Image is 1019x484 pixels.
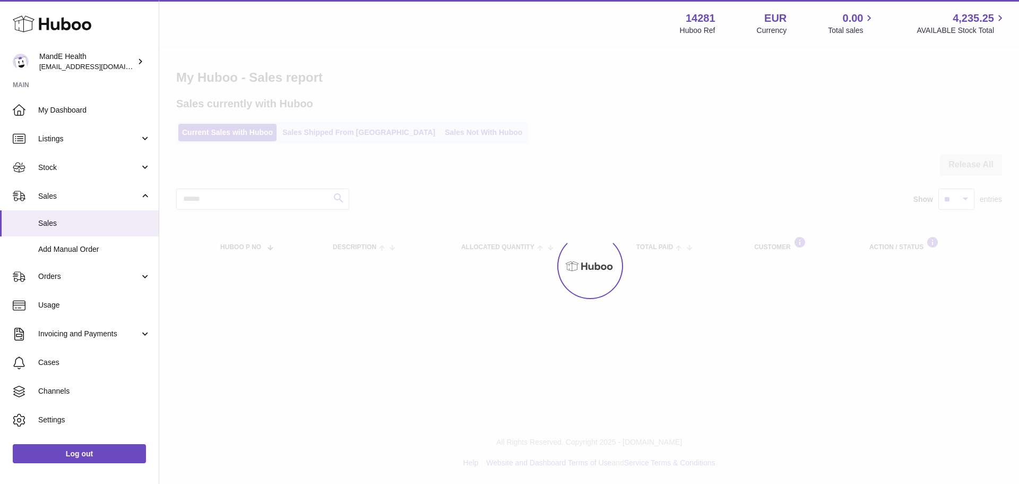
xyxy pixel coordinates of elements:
span: Stock [38,163,140,173]
div: Huboo Ref [680,26,715,36]
span: Add Manual Order [38,244,151,254]
span: Total sales [828,26,875,36]
span: Settings [38,415,151,425]
div: Currency [757,26,787,36]
div: MandE Health [39,52,135,72]
a: 0.00 Total sales [828,11,875,36]
span: 4,235.25 [953,11,994,26]
img: internalAdmin-14281@internal.huboo.com [13,54,29,70]
span: Channels [38,386,151,396]
span: Sales [38,191,140,201]
a: Log out [13,444,146,463]
strong: EUR [764,11,787,26]
span: Listings [38,134,140,144]
span: Usage [38,300,151,310]
a: 4,235.25 AVAILABLE Stock Total [917,11,1006,36]
span: 0.00 [843,11,863,26]
span: My Dashboard [38,105,151,115]
span: Sales [38,218,151,228]
span: Invoicing and Payments [38,329,140,339]
span: AVAILABLE Stock Total [917,26,1006,36]
strong: 14281 [686,11,715,26]
span: [EMAIL_ADDRESS][DOMAIN_NAME] [39,62,156,71]
span: Orders [38,271,140,282]
span: Cases [38,358,151,368]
